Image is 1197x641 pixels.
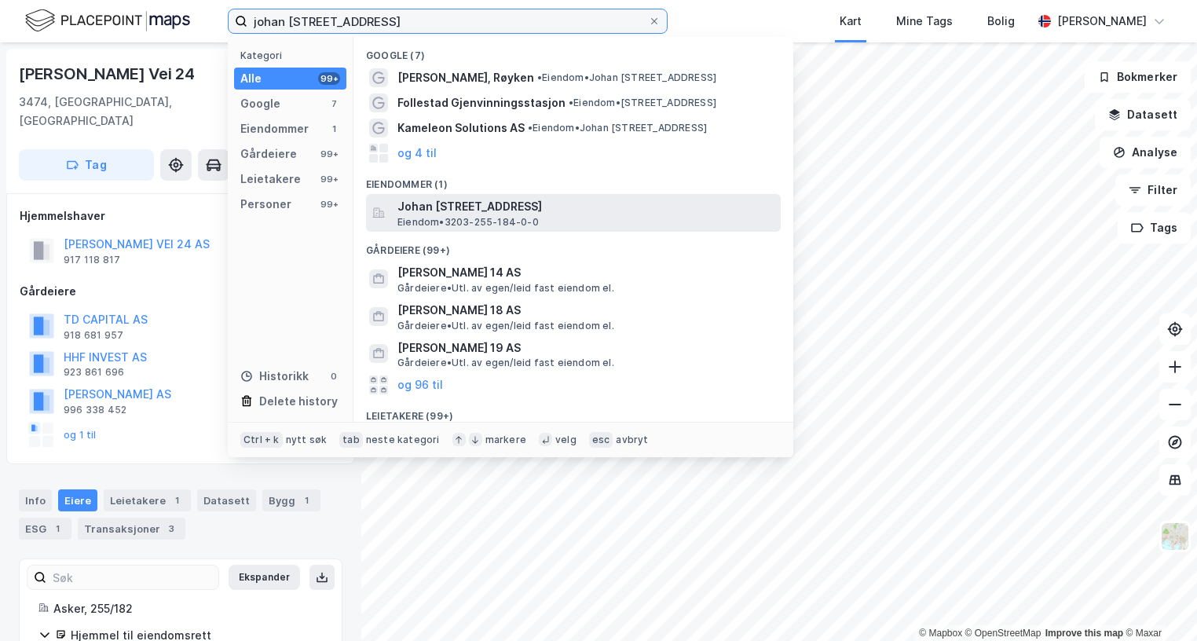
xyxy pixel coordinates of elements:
span: Follestad Gjenvinningsstasjon [397,93,566,112]
div: Delete history [259,392,338,411]
div: 3 [163,521,179,537]
div: Leietakere [240,170,301,189]
input: Søk [46,566,218,589]
a: Improve this map [1045,628,1123,639]
div: 923 861 696 [64,366,124,379]
span: • [537,71,542,83]
div: velg [555,434,577,446]
button: og 4 til [397,144,437,163]
iframe: Chat Widget [1118,566,1197,641]
div: Bolig [987,12,1015,31]
div: Gårdeiere (99+) [353,232,793,260]
span: Johan [STREET_ADDRESS] [397,197,774,216]
div: Mine Tags [896,12,953,31]
div: Kategori [240,49,346,61]
div: Historikk [240,367,309,386]
span: Eiendom • Johan [STREET_ADDRESS] [528,122,707,134]
div: Personer [240,195,291,214]
div: 99+ [318,198,340,211]
span: Kameleon Solutions AS [397,119,525,137]
span: Gårdeiere • Utl. av egen/leid fast eiendom el. [397,282,614,295]
div: tab [339,432,363,448]
a: Mapbox [919,628,962,639]
div: [PERSON_NAME] Vei 24 [19,61,198,86]
div: 99+ [318,148,340,160]
button: Datasett [1095,99,1191,130]
span: Eiendom • 3203-255-184-0-0 [397,216,539,229]
div: 1 [328,123,340,135]
img: Z [1160,522,1190,551]
div: [PERSON_NAME] [1057,12,1147,31]
div: 0 [328,370,340,383]
div: 996 338 452 [64,404,126,416]
div: 99+ [318,72,340,85]
a: OpenStreetMap [965,628,1041,639]
div: Gårdeiere [240,145,297,163]
span: • [528,122,533,134]
div: 1 [298,493,314,508]
div: Google [240,94,280,113]
div: Info [19,489,52,511]
div: Google (7) [353,37,793,65]
button: Tags [1118,212,1191,244]
span: • [569,97,573,108]
div: ESG [19,518,71,540]
div: Alle [240,69,262,88]
div: nytt søk [286,434,328,446]
div: 1 [169,493,185,508]
span: [PERSON_NAME] 18 AS [397,301,774,320]
button: Analyse [1100,137,1191,168]
div: Hjemmelshaver [20,207,342,225]
div: neste kategori [366,434,440,446]
div: 1 [49,521,65,537]
div: Eiendommer (1) [353,166,793,194]
div: avbryt [616,434,648,446]
span: Gårdeiere • Utl. av egen/leid fast eiendom el. [397,357,614,369]
button: Ekspander [229,565,300,590]
div: Ctrl + k [240,432,283,448]
div: Leietakere (99+) [353,397,793,426]
div: Eiere [58,489,97,511]
div: Kart [840,12,862,31]
div: 917 118 817 [64,254,120,266]
div: 3474, [GEOGRAPHIC_DATA], [GEOGRAPHIC_DATA] [19,93,267,130]
div: Gårdeiere [20,282,342,301]
span: [PERSON_NAME], Røyken [397,68,534,87]
img: logo.f888ab2527a4732fd821a326f86c7f29.svg [25,7,190,35]
span: Eiendom • Johan [STREET_ADDRESS] [537,71,716,84]
span: [PERSON_NAME] 14 AS [397,263,774,282]
div: Datasett [197,489,256,511]
div: Bygg [262,489,320,511]
input: Søk på adresse, matrikkel, gårdeiere, leietakere eller personer [247,9,648,33]
div: markere [485,434,526,446]
div: Asker, 255/182 [53,599,323,618]
div: esc [589,432,613,448]
span: Eiendom • [STREET_ADDRESS] [569,97,716,109]
div: 7 [328,97,340,110]
button: Bokmerker [1085,61,1191,93]
span: [PERSON_NAME] 19 AS [397,339,774,357]
button: Tag [19,149,154,181]
div: Eiendommer [240,119,309,138]
button: Filter [1115,174,1191,206]
div: 918 681 957 [64,329,123,342]
div: 99+ [318,173,340,185]
span: Gårdeiere • Utl. av egen/leid fast eiendom el. [397,320,614,332]
button: og 96 til [397,375,443,394]
div: Leietakere [104,489,191,511]
div: Transaksjoner [78,518,185,540]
